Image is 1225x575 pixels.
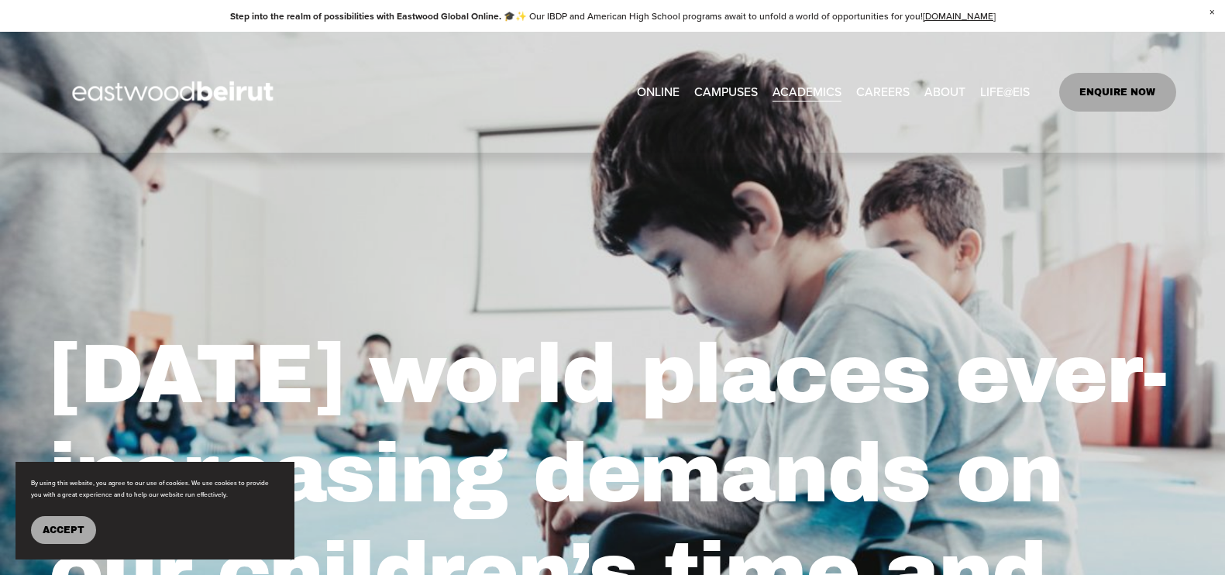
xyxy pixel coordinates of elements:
[637,80,680,105] a: ONLINE
[773,80,841,105] a: folder dropdown
[43,525,84,535] span: Accept
[31,516,96,544] button: Accept
[49,53,301,132] img: EastwoodIS Global Site
[1059,73,1176,112] a: ENQUIRE NOW
[694,80,758,105] a: folder dropdown
[980,80,1030,105] a: folder dropdown
[15,462,294,560] section: Cookie banner
[923,9,996,22] a: [DOMAIN_NAME]
[924,80,965,105] a: folder dropdown
[694,81,758,102] span: CAMPUSES
[773,81,841,102] span: ACADEMICS
[856,80,910,105] a: CAREERS
[980,81,1030,102] span: LIFE@EIS
[31,477,279,501] p: By using this website, you agree to our use of cookies. We use cookies to provide you with a grea...
[924,81,965,102] span: ABOUT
